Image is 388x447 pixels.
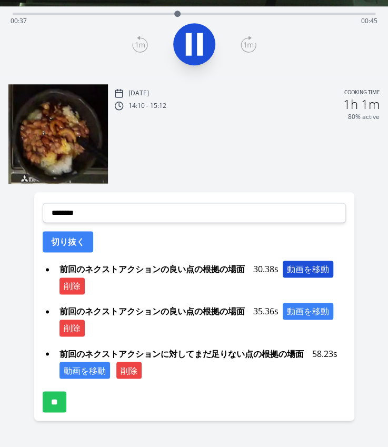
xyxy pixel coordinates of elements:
[128,102,166,110] p: 14:10 - 15:12
[55,345,308,362] span: 前回のネクストアクションに対してまだ足りない点の根拠の場面
[59,362,110,379] button: 動画を移動
[116,362,142,379] button: 削除
[348,113,380,121] p: 80% active
[343,98,380,111] h2: 1h 1m
[55,261,346,294] div: 30.38s
[11,16,27,25] span: 00:37
[55,303,346,336] div: 35.36s
[55,303,249,320] span: 前回のネクストアクションの良い点の根拠の場面
[59,277,85,294] button: 削除
[344,88,380,98] p: Cooking time
[55,345,346,379] div: 58.23s
[8,84,108,184] img: 250912051139_thumb.jpeg
[43,231,93,252] button: 切り抜く
[361,16,377,25] span: 00:45
[128,89,148,97] p: [DATE]
[283,261,333,277] button: 動画を移動
[59,320,85,336] button: 削除
[283,303,333,320] button: 動画を移動
[55,261,249,277] span: 前回のネクストアクションの良い点の根拠の場面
